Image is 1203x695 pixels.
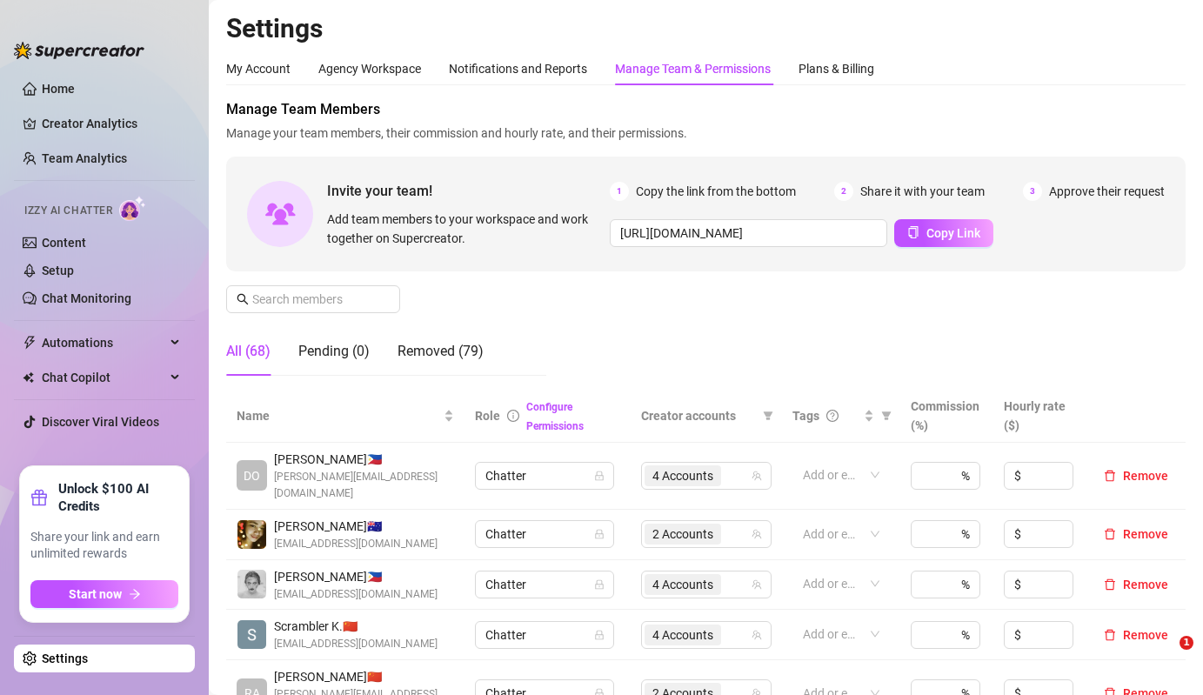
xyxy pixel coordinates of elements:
span: Chatter [485,622,604,648]
span: filter [759,403,777,429]
th: Hourly rate ($) [993,390,1086,443]
span: [EMAIL_ADDRESS][DOMAIN_NAME] [274,586,438,603]
span: 4 Accounts [652,625,713,645]
th: Commission (%) [900,390,993,443]
span: [PERSON_NAME] 🇦🇺 [274,517,438,536]
span: Invite your team! [327,180,610,202]
span: Scrambler K. 🇨🇳 [274,617,438,636]
span: [EMAIL_ADDRESS][DOMAIN_NAME] [274,636,438,652]
a: Creator Analytics [42,110,181,137]
span: lock [594,630,605,640]
span: filter [881,411,892,421]
span: 1 [1180,636,1193,650]
h2: Settings [226,12,1186,45]
span: Copy the link from the bottom [636,182,796,201]
input: Search members [252,290,376,309]
span: Chatter [485,571,604,598]
span: Izzy AI Chatter [24,203,112,219]
button: Remove [1097,625,1175,645]
img: deia jane boiser [237,520,266,549]
span: 4 Accounts [645,574,721,595]
a: Content [42,236,86,250]
span: Remove [1123,628,1168,642]
div: Plans & Billing [799,59,874,78]
span: Copy Link [926,226,980,240]
button: Remove [1097,524,1175,545]
a: Team Analytics [42,151,127,165]
img: AI Chatter [119,196,146,221]
a: Chat Monitoring [42,291,131,305]
span: gift [30,489,48,506]
div: Removed (79) [398,341,484,362]
span: Name [237,406,440,425]
span: delete [1104,629,1116,641]
img: Chat Copilot [23,371,34,384]
th: Name [226,390,464,443]
div: Notifications and Reports [449,59,587,78]
span: Add team members to your workspace and work together on Supercreator. [327,210,603,248]
span: filter [878,403,895,429]
a: Setup [42,264,74,277]
span: Automations [42,329,165,357]
span: [EMAIL_ADDRESS][DOMAIN_NAME] [274,536,438,552]
div: Pending (0) [298,341,370,362]
span: 2 [834,182,853,201]
span: Manage Team Members [226,99,1186,120]
img: Scrambler Kawi [237,620,266,649]
span: copy [907,226,919,238]
span: [PERSON_NAME][EMAIL_ADDRESS][DOMAIN_NAME] [274,469,454,502]
img: logo-BBDzfeDw.svg [14,42,144,59]
iframe: Intercom live chat [1144,636,1186,678]
span: team [752,630,762,640]
span: delete [1104,528,1116,540]
span: Remove [1123,578,1168,591]
span: Role [475,409,500,423]
span: Tags [792,406,819,425]
button: Start nowarrow-right [30,580,178,608]
span: team [752,529,762,539]
div: All (68) [226,341,271,362]
span: Chatter [485,521,604,547]
span: Chatter [485,463,604,489]
span: Start now [69,587,122,601]
span: [PERSON_NAME] 🇵🇭 [274,567,438,586]
span: Chat Copilot [42,364,165,391]
span: 2 Accounts [645,524,721,545]
span: Approve their request [1049,182,1165,201]
span: lock [594,471,605,481]
span: Share your link and earn unlimited rewards [30,529,178,563]
span: Remove [1123,469,1168,483]
span: Share it with your team [860,182,985,201]
span: 4 Accounts [645,625,721,645]
img: Audrey Elaine [237,570,266,598]
span: delete [1104,470,1116,482]
div: My Account [226,59,291,78]
span: DO [244,466,260,485]
span: 4 Accounts [645,465,721,486]
span: arrow-right [129,588,141,600]
a: Home [42,82,75,96]
span: team [752,471,762,481]
span: Creator accounts [641,406,756,425]
div: Manage Team & Permissions [615,59,771,78]
span: delete [1104,578,1116,591]
span: [PERSON_NAME] 🇨🇳 [274,667,454,686]
span: 2 Accounts [652,525,713,544]
span: 4 Accounts [652,575,713,594]
span: Remove [1123,527,1168,541]
button: Remove [1097,574,1175,595]
button: Copy Link [894,219,993,247]
button: Remove [1097,465,1175,486]
span: 3 [1023,182,1042,201]
span: Manage your team members, their commission and hourly rate, and their permissions. [226,124,1186,143]
a: Configure Permissions [526,401,584,432]
span: [PERSON_NAME] 🇵🇭 [274,450,454,469]
div: Agency Workspace [318,59,421,78]
span: info-circle [507,410,519,422]
span: thunderbolt [23,336,37,350]
span: 4 Accounts [652,466,713,485]
span: filter [763,411,773,421]
span: lock [594,579,605,590]
span: search [237,293,249,305]
a: Discover Viral Videos [42,415,159,429]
